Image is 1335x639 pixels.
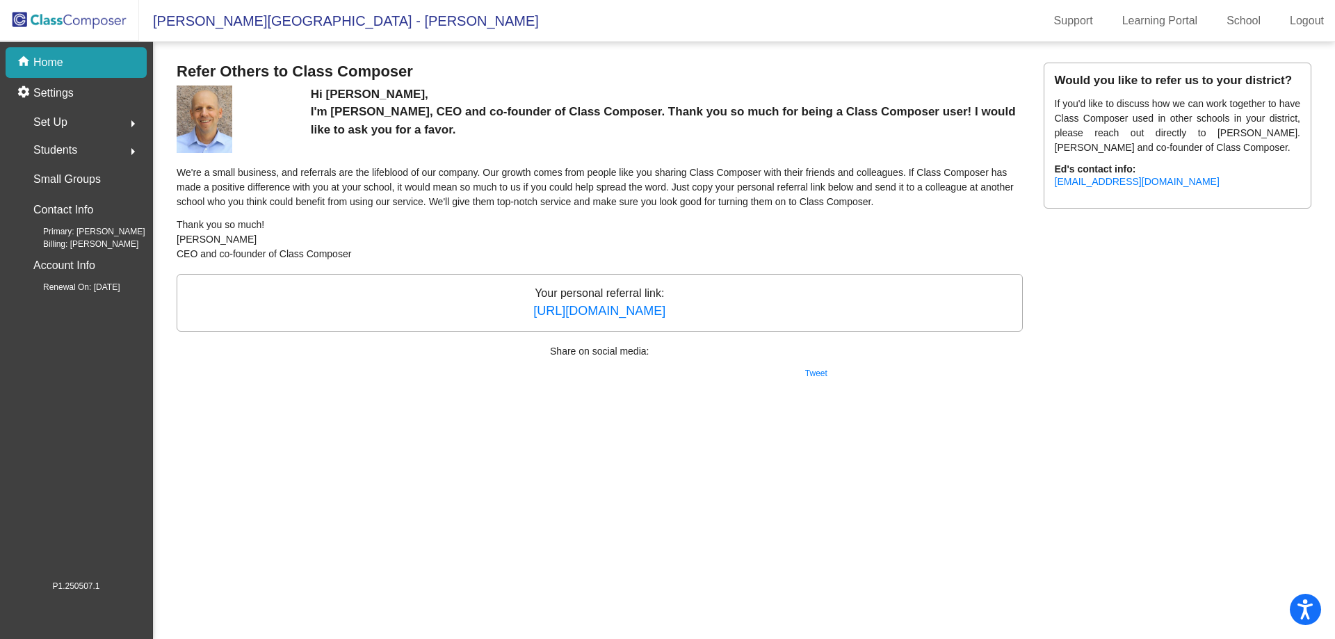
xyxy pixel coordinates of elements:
[177,165,1023,209] p: We're a small business, and referrals are the lifeblood of our company. Our growth comes from peo...
[17,85,33,102] mat-icon: settings
[177,274,1023,332] p: Your personal referral link:
[21,225,145,238] span: Primary: [PERSON_NAME]
[33,256,95,275] p: Account Info
[33,85,74,102] p: Settings
[33,200,93,220] p: Contact Info
[33,113,67,132] span: Set Up
[33,170,101,189] p: Small Groups
[21,281,120,293] span: Renewal On: [DATE]
[1279,10,1335,32] a: Logout
[33,54,63,71] p: Home
[1043,10,1104,32] a: Support
[311,103,1023,138] p: I'm [PERSON_NAME], CEO and co-founder of Class Composer. Thank you so much for being a Class Comp...
[124,143,141,160] mat-icon: arrow_right
[805,369,827,378] a: Tweet
[177,232,1023,247] p: [PERSON_NAME]
[1055,176,1220,187] a: [EMAIL_ADDRESS][DOMAIN_NAME]
[1055,163,1301,175] h6: Ed's contact info:
[311,86,1023,104] p: Hi [PERSON_NAME],
[1055,74,1301,88] h5: Would you like to refer us to your district?
[1111,10,1209,32] a: Learning Portal
[17,54,33,71] mat-icon: home
[1055,97,1301,155] p: If you'd like to discuss how we can work together to have Class Composer used in other schools in...
[177,247,1023,261] p: CEO and co-founder of Class Composer
[33,140,77,160] span: Students
[177,218,1023,232] p: Thank you so much!
[21,238,138,250] span: Billing: [PERSON_NAME]
[124,115,141,132] mat-icon: arrow_right
[177,344,1023,359] p: Share on social media:
[139,10,539,32] span: [PERSON_NAME][GEOGRAPHIC_DATA] - [PERSON_NAME]
[177,63,1023,81] h3: Refer Others to Class Composer
[1215,10,1272,32] a: School
[533,304,665,318] a: [URL][DOMAIN_NAME]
